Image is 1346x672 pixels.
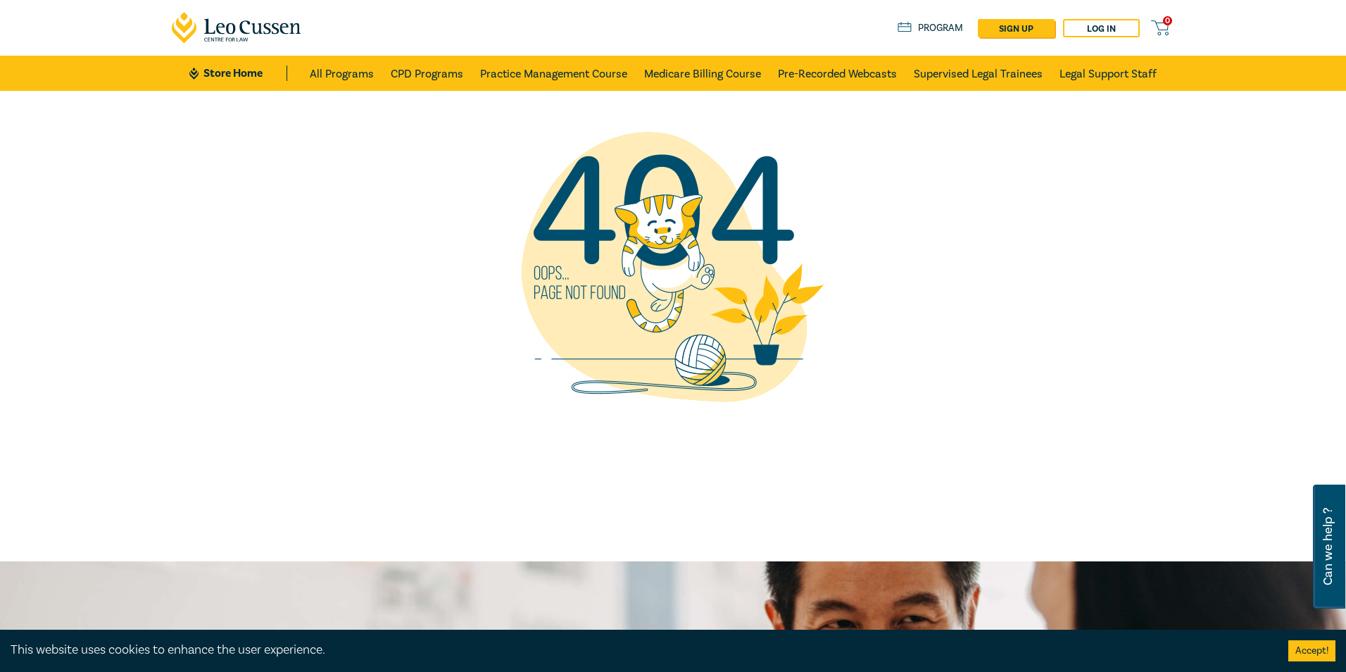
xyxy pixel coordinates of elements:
a: Program [898,20,963,36]
span: 0 [1163,16,1172,25]
div: This website uses cookies to enhance the user experience. [11,641,1267,659]
a: Medicare Billing Course [644,56,761,91]
a: Supervised Legal Trainees [914,56,1043,91]
a: CPD Programs [391,56,463,91]
button: Accept cookies [1288,640,1335,661]
a: Practice Management Course [480,56,627,91]
img: not found [497,91,849,443]
a: Pre-Recorded Webcasts [778,56,897,91]
a: Store Home [189,66,287,81]
a: Legal Support Staff [1059,56,1157,91]
a: sign up [978,19,1055,37]
span: Can we help ? [1321,493,1335,600]
a: All Programs [310,56,374,91]
a: Log in [1063,19,1140,37]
